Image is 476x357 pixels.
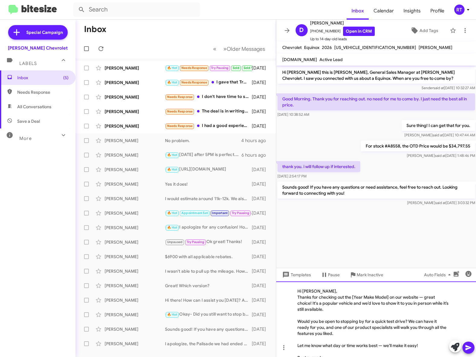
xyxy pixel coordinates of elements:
[252,94,271,100] div: [DATE]
[105,181,165,187] div: [PERSON_NAME]
[252,181,271,187] div: [DATE]
[407,200,475,205] span: [PERSON_NAME] [DATE] 3:03:32 PM
[63,75,69,81] span: (5)
[252,326,271,332] div: [DATE]
[252,312,271,318] div: [DATE]
[105,109,165,115] div: [PERSON_NAME]
[165,254,252,260] div: $6900 with all applicable rebates.
[165,268,252,274] div: I wasn't able to pull up the mileage. How many miles and how's the condition?
[213,45,216,53] span: «
[252,254,271,260] div: [DATE]
[282,45,302,50] span: Chevrolet
[105,225,165,231] div: [PERSON_NAME]
[165,311,252,318] div: Okay- Did you still want to stop by [DATE] and look at our lot?
[165,209,252,216] div: Sounds like a solid plan! I hope you consider us when you're ready to look further into it. Thank...
[105,297,165,303] div: [PERSON_NAME]
[167,240,183,244] span: Unpaused
[84,24,106,34] h1: Inbox
[252,297,271,303] div: [DATE]
[297,294,449,312] div: Thanks for checking out the [Year Make Model] on our website — great choice! It's a popular vehic...
[277,161,360,172] p: thank you. i will follow up if interested.
[227,46,265,52] span: Older Messages
[165,166,252,173] div: [URL][DOMAIN_NAME]
[282,57,317,62] span: [DOMAIN_NAME]
[17,75,69,81] span: Inbox
[401,120,475,131] p: Sure thing! I can get that for you.
[167,124,193,128] span: Needs Response
[277,182,475,199] p: Sounds good! If you have any questions or need assistance, feel free to reach out. Looking forwar...
[105,123,165,129] div: [PERSON_NAME]
[26,29,63,35] span: Special Campaign
[449,5,469,15] button: RT
[252,65,271,71] div: [DATE]
[181,66,207,70] span: Needs Response
[241,138,271,144] div: 4 hours ago
[310,19,375,27] span: [PERSON_NAME]
[181,80,207,84] span: Needs Response
[165,79,252,86] div: I gave that Trailboss to my son.
[419,25,438,36] span: Add Tags
[105,341,165,347] div: [PERSON_NAME]
[105,312,165,318] div: [PERSON_NAME]
[432,133,443,137] span: said at
[399,2,426,20] a: Insights
[105,138,165,144] div: [PERSON_NAME]
[19,136,32,141] span: More
[165,108,252,115] div: The deal is in writing, but I will not share. I'm good...
[404,133,475,137] span: [PERSON_NAME] [DATE] 10:47:44 AM
[223,45,227,53] span: »
[19,61,37,66] span: Labels
[8,45,68,51] div: [PERSON_NAME] Chevrolet
[105,80,165,86] div: [PERSON_NAME]
[252,210,271,216] div: [DATE]
[361,141,475,151] p: For stock #A8558, the OTD Price would be $34,797.55
[252,109,271,115] div: [DATE]
[167,167,177,171] span: 🔥 Hot
[210,43,269,55] nav: Page navigation example
[105,196,165,202] div: [PERSON_NAME]
[252,196,271,202] div: [DATE]
[105,210,165,216] div: [PERSON_NAME]
[105,268,165,274] div: [PERSON_NAME]
[105,94,165,100] div: [PERSON_NAME]
[232,211,249,215] span: Try Pausing
[347,2,369,20] a: Inbox
[276,269,316,280] button: Templates
[241,152,271,158] div: 6 hours ago
[167,66,177,70] span: 🔥 Hot
[419,269,458,280] button: Auto Fields
[435,200,445,205] span: said at
[165,297,252,303] div: Hi there! How can I assist you [DATE]? Are you interested in discussing a vehicle or perhaps sell...
[297,318,449,336] div: Would you be open to stopping by for a quick test drive? We can have it ready for you, and one of...
[167,226,177,229] span: 🔥 Hot
[211,66,228,70] span: Try Pausing
[105,239,165,245] div: [PERSON_NAME]
[165,93,252,100] div: I don't have time to stop in usually. I have a $35,000 buyout from Stellantis and I know there's ...
[220,43,269,55] button: Next
[252,123,271,129] div: [DATE]
[406,153,475,158] span: [PERSON_NAME] [DATE] 1:48:46 PM
[17,89,69,95] span: Needs Response
[167,95,193,99] span: Needs Response
[105,326,165,332] div: [PERSON_NAME]
[322,45,332,50] span: 2026
[299,25,304,35] span: D
[316,269,345,280] button: Pause
[433,86,444,90] span: said at
[165,239,252,245] div: Ok great! Thanks!
[167,153,177,157] span: 🔥 Hot
[105,167,165,173] div: [PERSON_NAME]
[252,283,271,289] div: [DATE]
[304,45,319,50] span: Equinox
[8,25,68,40] a: Special Campaign
[343,27,375,36] a: Open in CRM
[435,153,445,158] span: said at
[252,167,271,173] div: [DATE]
[165,151,241,158] div: [DATE] after 5PM is perfect. We will see you then
[165,122,252,129] div: I had a good experience just trying to figure out if it's worth my time
[165,283,252,289] div: Great! Which version?
[167,109,193,113] span: Needs Response
[310,27,375,36] span: [PHONE_NUMBER]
